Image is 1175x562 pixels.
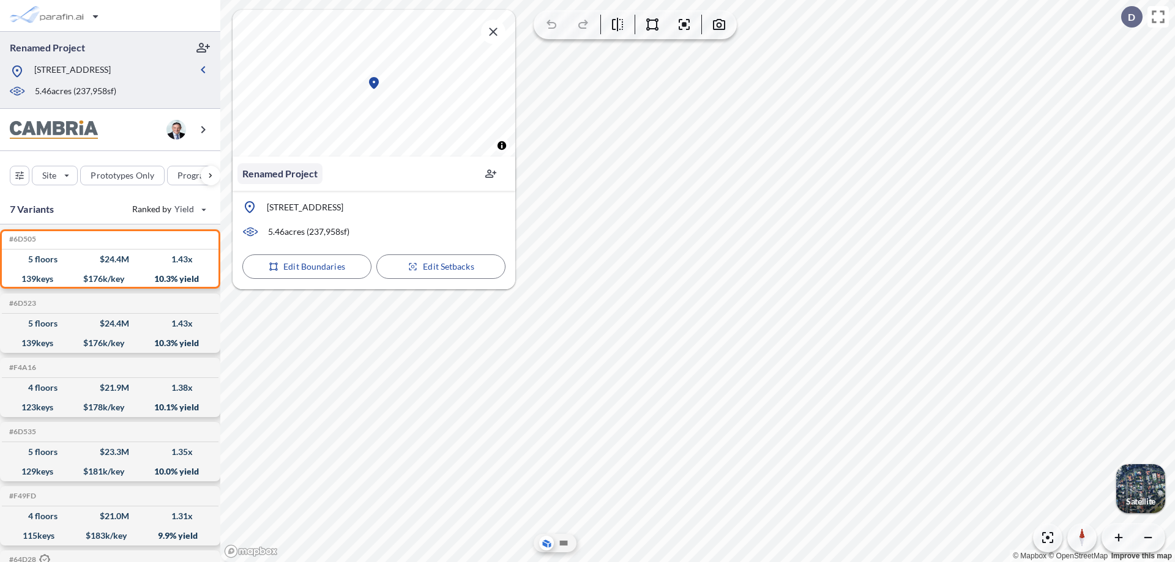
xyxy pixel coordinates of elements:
[10,120,98,139] img: BrandImage
[10,41,85,54] p: Renamed Project
[1013,552,1046,560] a: Mapbox
[7,492,36,500] h5: Click to copy the code
[1128,12,1135,23] p: D
[122,199,214,219] button: Ranked by Yield
[35,85,116,98] p: 5.46 acres ( 237,958 sf)
[91,169,154,182] p: Prototypes Only
[42,169,56,182] p: Site
[177,169,212,182] p: Program
[174,203,195,215] span: Yield
[376,254,505,279] button: Edit Setbacks
[498,139,505,152] span: Toggle attribution
[283,261,345,273] p: Edit Boundaries
[7,235,36,243] h5: Click to copy the code
[7,299,36,308] h5: Click to copy the code
[166,120,186,139] img: user logo
[32,166,78,185] button: Site
[539,536,554,550] button: Aerial View
[242,166,318,181] p: Renamed Project
[167,166,233,185] button: Program
[1126,497,1155,506] p: Satellite
[34,64,111,79] p: [STREET_ADDRESS]
[367,76,381,91] div: Map marker
[267,201,343,213] p: [STREET_ADDRESS]
[1111,552,1172,560] a: Improve this map
[1048,552,1108,560] a: OpenStreetMap
[10,202,54,216] p: 7 Variants
[1116,464,1165,513] button: Switcher ImageSatellite
[80,166,165,185] button: Prototypes Only
[423,261,474,273] p: Edit Setbacks
[1116,464,1165,513] img: Switcher Image
[242,254,371,279] button: Edit Boundaries
[268,226,349,238] p: 5.46 acres ( 237,958 sf)
[224,544,278,558] a: Mapbox homepage
[494,138,509,153] button: Toggle attribution
[556,536,571,550] button: Site Plan
[7,427,36,436] h5: Click to copy the code
[7,363,36,372] h5: Click to copy the code
[233,10,515,157] canvas: Map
